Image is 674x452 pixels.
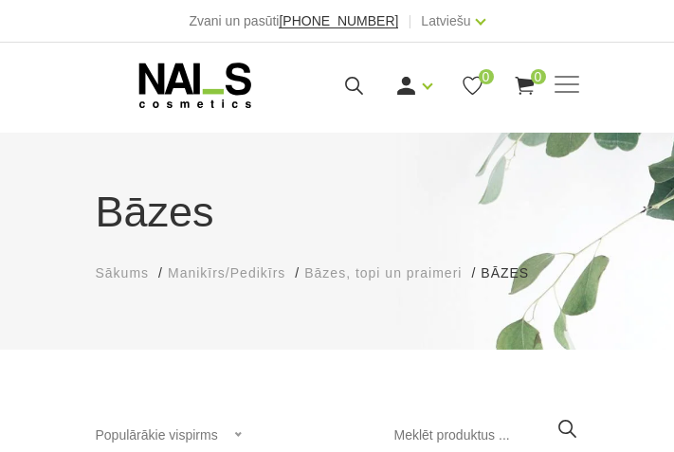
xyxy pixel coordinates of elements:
span: Populārākie vispirms [96,427,218,443]
span: Sākums [96,265,150,280]
a: Manikīrs/Pedikīrs [168,263,285,283]
span: 0 [479,69,494,84]
div: Zvani un pasūti [189,9,398,32]
a: 0 [513,74,537,98]
span: Bāzes, topi un praimeri [304,265,462,280]
a: Bāzes, topi un praimeri [304,263,462,283]
span: Manikīrs/Pedikīrs [168,265,285,280]
a: Latviešu [421,9,470,32]
span: [PHONE_NUMBER] [279,13,398,28]
span: 0 [531,69,546,84]
li: Bāzes [481,263,548,283]
a: Sākums [96,263,150,283]
h1: Bāzes [96,180,579,244]
a: 0 [461,74,484,98]
a: [PHONE_NUMBER] [279,14,398,28]
span: | [408,9,411,32]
